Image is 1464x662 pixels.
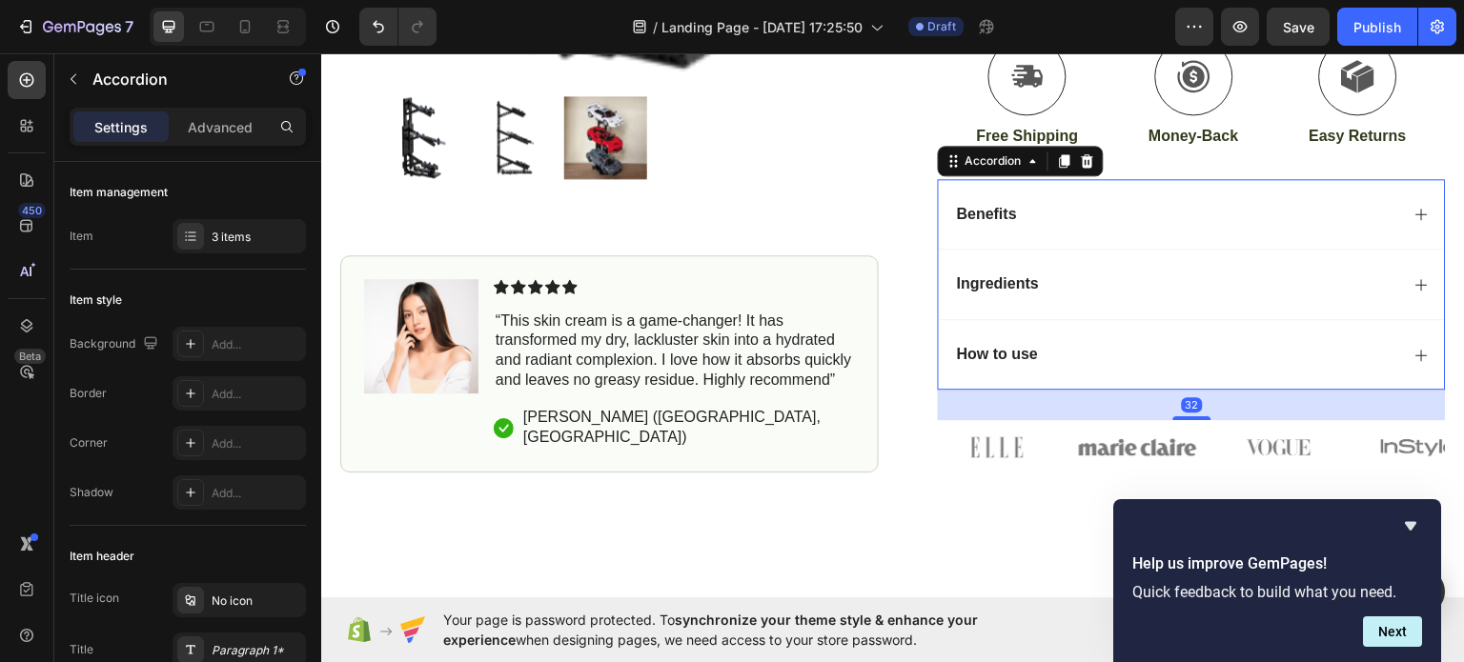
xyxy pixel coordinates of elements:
[899,368,1017,420] img: gempages_586472358735250267-4ab03fe3-a4cd-4433-9c1e-119e7c6e38db.png
[1283,19,1314,35] span: Save
[1267,8,1330,46] button: Save
[443,612,978,648] span: synchronize your theme style & enhance your experience
[70,331,162,357] div: Background
[1132,552,1422,575] h2: Help us improve GemPages!
[927,18,956,35] span: Draft
[828,73,918,93] p: Money-Back
[1132,514,1422,647] div: Help us improve GemPages!
[636,151,696,171] p: Benefits
[70,590,119,607] div: Title icon
[212,485,301,502] div: Add...
[94,117,148,137] p: Settings
[70,291,122,309] div: Item style
[70,434,108,451] div: Corner
[633,149,699,174] div: Rich Text Editor. Editing area: main
[1132,583,1422,601] p: Quick feedback to build what you need.
[1363,616,1422,647] button: Next question
[212,229,301,246] div: 3 items
[212,386,301,403] div: Add...
[636,291,717,311] p: How to use
[321,53,1464,597] iframe: Design area
[758,368,876,420] img: gempages_586472358735250267-e3a26f01-ac01-4bc4-8280-4591fc1765bf.png
[633,218,721,244] div: Rich Text Editor. Editing area: main
[212,435,301,452] div: Add...
[70,385,107,402] div: Border
[633,289,720,314] div: Rich Text Editor. Editing area: main
[8,8,142,46] button: 7
[125,15,133,38] p: 7
[1399,514,1422,537] button: Hide survey
[188,117,253,137] p: Advanced
[1040,368,1158,420] img: gempages_586472358735250267-b58beb7f-9f01-44ab-a3ba-94909e2a2cb5.png
[861,344,882,359] div: 32
[1337,8,1417,46] button: Publish
[656,73,758,93] p: Free Shipping
[212,336,301,353] div: Add...
[653,17,658,37] span: /
[212,592,301,610] div: No icon
[14,349,46,364] div: Beta
[443,610,1052,650] span: Your page is password protected. To when designing pages, we need access to your store password.
[636,221,718,241] p: Ingredients
[70,548,134,565] div: Item header
[640,99,704,116] div: Accordion
[661,17,863,37] span: Landing Page - [DATE] 17:25:50
[212,642,301,659] div: Paragraph 1*
[617,368,735,420] img: gempages_586472358735250267-d2ed7b0c-0daa-4b9b-a315-c4d2e5e92429.png
[70,641,93,658] div: Title
[1353,17,1401,37] div: Publish
[70,228,93,245] div: Item
[92,68,254,90] p: Accordion
[70,484,113,501] div: Shadow
[988,73,1086,93] p: Easy Returns
[70,184,168,201] div: Item management
[359,8,437,46] div: Undo/Redo
[18,203,46,218] div: 450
